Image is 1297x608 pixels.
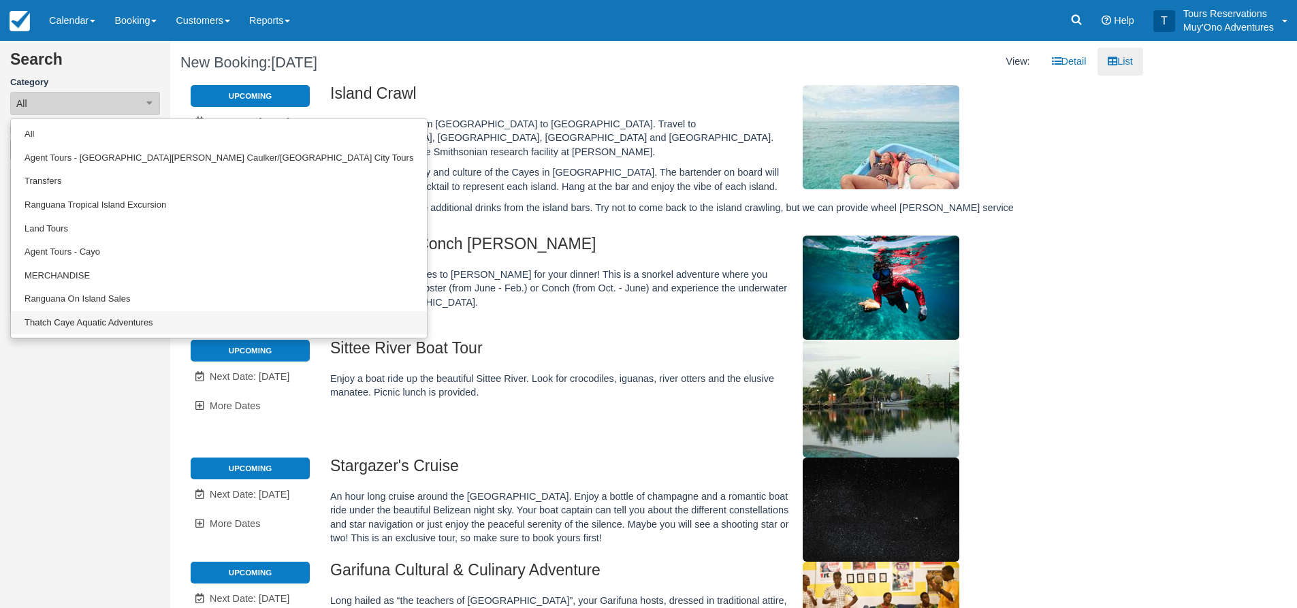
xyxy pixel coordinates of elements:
img: M305-1 [803,85,959,189]
a: Detail [1042,48,1097,76]
h2: Island Crawl [330,85,1024,110]
p: Muy'Ono Adventures [1183,20,1274,34]
a: Land Tours [11,217,427,241]
li: Upcoming [191,562,310,583]
a: Next Date: [DATE] [191,108,310,136]
p: Learn about the history and culture of the Cayes in [GEOGRAPHIC_DATA]. The bartender on board wil... [330,165,1024,193]
a: List [1098,48,1142,76]
h1: New Booking: [180,54,646,71]
span: [DATE] [271,54,317,71]
img: M308-1 [803,458,959,562]
span: More Dates [210,518,260,529]
a: MERCHANDISE [11,264,427,288]
label: Category [10,76,160,89]
span: More Dates [210,400,260,411]
p: Take a floating bar from [GEOGRAPHIC_DATA] to [GEOGRAPHIC_DATA]. Travel to [GEOGRAPHIC_DATA], [GE... [330,117,1024,159]
img: M306-1 [803,236,959,340]
h2: Lobster and Conch [PERSON_NAME] [330,236,1024,261]
img: M307-1 [803,340,959,458]
a: Agent Tours - Cayo [11,240,427,264]
p: Bring cash if you’d like additional drinks from the island bars. Try not to come back to the isla... [330,201,1024,229]
p: An hour long cruise around the [GEOGRAPHIC_DATA]. Enjoy a bottle of champagne and a romantic boat... [330,490,1024,545]
h2: Search [10,51,160,76]
span: Next Date: [DATE] [210,593,289,604]
img: checkfront-main-nav-mini-logo.png [10,11,30,31]
button: All [10,92,160,115]
a: Ranguana On Island Sales [11,287,427,311]
p: Tours Reservations [1183,7,1274,20]
a: Agent Tours - [GEOGRAPHIC_DATA][PERSON_NAME] Caulker/[GEOGRAPHIC_DATA] City Tours [11,146,427,170]
a: Ranguana Tropical Island Excursion [11,193,427,217]
a: Next Date: [DATE] [191,363,310,391]
li: Upcoming [191,458,310,479]
a: Next Date: [DATE] [191,481,310,509]
span: Next Date: [DATE] [210,116,289,127]
p: Enjoy a boat ride up the beautiful Sittee River. Look for crocodiles, iguanas, river otters and t... [330,372,1024,400]
h2: Stargazer's Cruise [330,458,1024,483]
li: Upcoming [191,85,310,107]
div: T [1153,10,1175,32]
li: Upcoming [191,340,310,362]
a: All [11,123,427,146]
a: Thatch Caye Aquatic Adventures [11,311,427,335]
span: All [16,97,27,110]
span: Help [1114,15,1134,26]
span: Next Date: [DATE] [210,371,289,382]
a: Transfers [11,170,427,193]
h2: Sittee River Boat Tour [330,340,1024,365]
span: Next Date: [DATE] [210,489,289,500]
i: Help [1102,16,1111,25]
p: Travel around the Cayes to [PERSON_NAME] for your dinner! This is a snorkel adventure where you [... [330,268,1024,310]
li: View: [996,48,1040,76]
h2: Garifuna Cultural & Culinary Adventure [330,562,1024,587]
